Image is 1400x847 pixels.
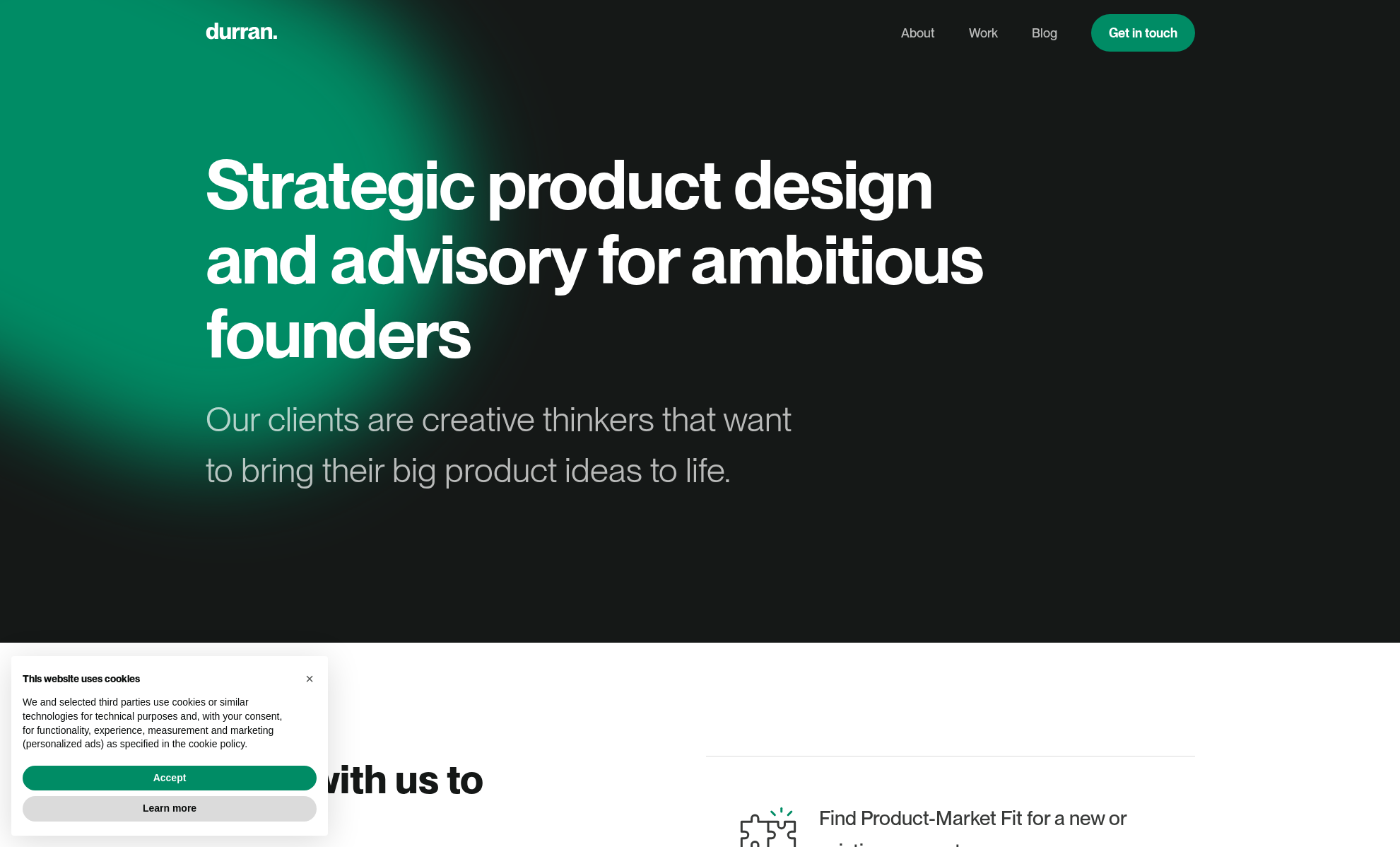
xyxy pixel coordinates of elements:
h1: Strategic product design and advisory for ambitious founders [206,147,997,371]
a: About [901,20,935,47]
span: × [305,671,314,687]
button: Accept [23,766,317,791]
a: Blog [1032,20,1057,47]
a: home [206,19,277,47]
button: Close this notice [298,667,321,690]
p: We and selected third parties use cookies or similar technologies for technical purposes and, wit... [23,696,294,751]
a: Get in touch [1091,14,1195,52]
h2: This website uses cookies [23,673,294,685]
a: Work [969,20,998,47]
div: Our clients are creative thinkers that want to bring their big product ideas to life. [206,394,816,496]
button: Learn more [23,796,317,822]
